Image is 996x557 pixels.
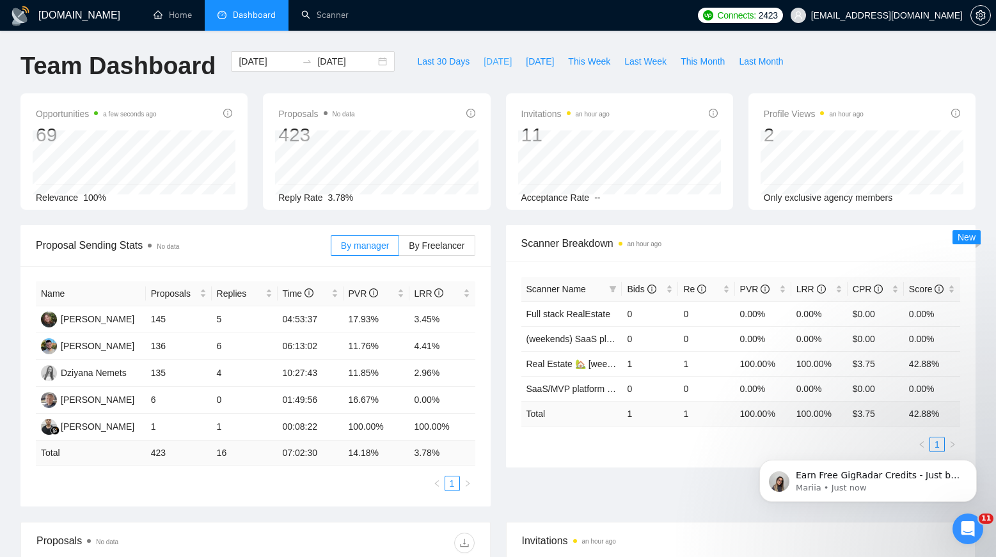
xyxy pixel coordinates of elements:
span: CPR [853,284,883,294]
span: Profile Views [764,106,864,122]
li: Previous Page [429,476,445,491]
div: [PERSON_NAME] [61,420,134,434]
h1: Team Dashboard [20,51,216,81]
span: No data [333,111,355,118]
a: DNDziyana Nemets [41,367,127,377]
span: filter [606,279,619,299]
td: 06:13:02 [278,333,344,360]
td: 0.00% [904,326,960,351]
span: info-circle [223,109,232,118]
td: 04:53:37 [278,306,344,333]
span: Time [283,288,313,299]
span: 100% [83,192,106,203]
th: Name [36,281,146,306]
td: 100.00 % [791,401,848,426]
td: 4.41% [409,333,475,360]
span: Invitations [521,106,610,122]
th: Replies [212,281,278,306]
td: 1 [678,351,734,376]
td: 423 [146,441,212,466]
span: info-circle [709,109,718,118]
a: SaaS/MVP platform ☁️💻 [weekend] [526,384,672,394]
td: 0 [678,301,734,326]
td: 1 [146,414,212,441]
td: 135 [146,360,212,387]
span: info-circle [647,285,656,294]
button: setting [970,5,991,26]
td: 5 [212,306,278,333]
button: This Week [561,51,617,72]
span: right [464,480,471,487]
input: End date [317,54,375,68]
span: Acceptance Rate [521,192,590,203]
input: Start date [239,54,297,68]
td: 100.00% [344,414,409,441]
time: an hour ago [628,240,661,247]
td: 136 [146,333,212,360]
td: Total [521,401,622,426]
td: 4 [212,360,278,387]
a: FG[PERSON_NAME] [41,421,134,431]
span: info-circle [761,285,770,294]
td: 3.78 % [409,441,475,466]
span: info-circle [874,285,883,294]
span: info-circle [951,109,960,118]
td: 3.45% [409,306,475,333]
span: Proposals [278,106,354,122]
span: This Week [568,54,610,68]
span: Reply Rate [278,192,322,203]
td: 0.00% [735,301,791,326]
span: By manager [341,240,389,251]
span: info-circle [817,285,826,294]
td: 2.96% [409,360,475,387]
img: DN [41,365,57,381]
td: $0.00 [848,326,904,351]
td: 01:49:56 [278,387,344,414]
td: 100.00% [409,414,475,441]
button: right [460,476,475,491]
td: 0.00% [791,326,848,351]
span: swap-right [302,56,312,67]
img: upwork-logo.png [703,10,713,20]
a: Real Estate 🏡 [weekdays] [526,359,633,369]
span: 3.78% [328,192,354,203]
div: 423 [278,123,354,147]
span: Scanner Breakdown [521,235,961,251]
span: 2423 [759,8,778,22]
a: searchScanner [301,10,349,20]
td: 0 [622,376,678,401]
td: 0.00% [735,326,791,351]
span: info-circle [935,285,944,294]
td: 100.00 % [735,401,791,426]
span: [DATE] [484,54,512,68]
td: 0.00% [791,376,848,401]
iframe: Intercom live chat [953,514,983,544]
td: 14.18 % [344,441,409,466]
span: to [302,56,312,67]
td: 07:02:30 [278,441,344,466]
span: Only exclusive agency members [764,192,893,203]
td: 1 [212,414,278,441]
img: WY [41,392,57,408]
span: Opportunities [36,106,157,122]
span: download [455,538,474,548]
td: 0 [212,387,278,414]
span: dashboard [217,10,226,19]
span: 11 [979,514,993,524]
span: Invitations [522,533,960,549]
time: a few seconds ago [103,111,156,118]
td: 6 [212,333,278,360]
span: Last 30 Days [417,54,470,68]
span: By Freelancer [409,240,464,251]
span: Score [909,284,944,294]
span: Proposals [151,286,197,301]
td: Total [36,441,146,466]
td: 1 [622,401,678,426]
button: Last Month [732,51,790,72]
td: 17.93% [344,306,409,333]
button: [DATE] [519,51,561,72]
td: $ 3.75 [848,401,904,426]
td: 100.00% [735,351,791,376]
img: HH [41,311,57,327]
time: an hour ago [582,538,616,545]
